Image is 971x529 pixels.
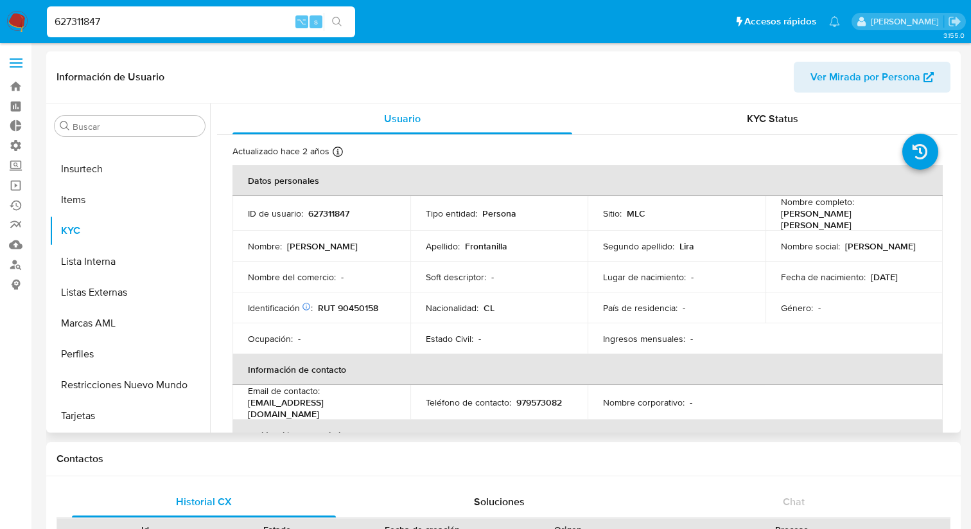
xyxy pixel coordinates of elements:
p: RUT 90450158 [318,302,378,314]
button: Ver Mirada por Persona [794,62,950,93]
p: Tipo entidad : [426,208,477,219]
a: Notificaciones [829,16,840,27]
p: Nombre : [248,240,282,252]
p: - [683,302,685,314]
button: Listas Externas [49,277,210,308]
input: Buscar [73,121,200,132]
span: Accesos rápidos [744,15,816,28]
p: [DATE] [871,271,898,283]
p: - [690,397,692,408]
span: Usuario [384,111,421,126]
p: Actualizado hace 2 años [232,145,329,157]
p: CL [484,302,494,314]
h1: Información de Usuario [57,71,164,84]
button: Tarjetas [49,400,210,431]
p: MLC [627,208,645,219]
p: 627311847 [308,208,349,219]
p: Género : [781,302,813,314]
button: Perfiles [49,339,210,370]
p: Apellido : [426,240,460,252]
p: - [491,271,494,283]
p: 979573082 [516,397,562,408]
p: - [298,333,301,345]
p: Nombre social : [781,240,840,252]
p: Ingresos mensuales : [603,333,685,345]
p: Ocupación : [248,333,293,345]
p: Frontanilla [465,240,507,252]
p: Identificación : [248,302,313,314]
p: Lugar de nacimiento : [603,271,686,283]
p: Sitio : [603,208,622,219]
p: Fecha de nacimiento : [781,271,866,283]
p: - [690,333,693,345]
button: Lista Interna [49,246,210,277]
p: - [478,333,481,345]
p: - [341,271,344,283]
button: Buscar [60,121,70,131]
input: Buscar usuario o caso... [47,13,355,30]
button: KYC [49,215,210,246]
button: Insurtech [49,154,210,184]
p: Nombre corporativo : [603,397,685,408]
span: Soluciones [474,494,525,509]
p: Segundo apellido : [603,240,674,252]
p: Lira [679,240,694,252]
th: Información de contacto [232,354,943,385]
p: Nombre completo : [781,196,854,208]
p: ID de usuario : [248,208,303,219]
span: Chat [783,494,805,509]
p: - [818,302,821,314]
th: Verificación y cumplimiento [232,420,943,451]
p: Soft descriptor : [426,271,486,283]
p: Estado Civil : [426,333,473,345]
p: Persona [482,208,516,219]
p: [PERSON_NAME] [PERSON_NAME] [781,208,923,231]
h1: Contactos [57,453,950,465]
p: Nombre del comercio : [248,271,336,283]
p: [EMAIL_ADDRESS][DOMAIN_NAME] [248,397,390,420]
button: search-icon [324,13,350,31]
p: Teléfono de contacto : [426,397,511,408]
p: [PERSON_NAME] [287,240,358,252]
th: Datos personales [232,165,943,196]
span: KYC Status [747,111,798,126]
button: Items [49,184,210,215]
p: guillermo.schmiegelow@mercadolibre.com [871,15,943,28]
span: s [314,15,318,28]
button: Marcas AML [49,308,210,339]
p: - [691,271,694,283]
p: País de residencia : [603,302,678,314]
p: [PERSON_NAME] [845,240,916,252]
span: Historial CX [176,494,232,509]
a: Salir [948,15,961,28]
p: Email de contacto : [248,385,320,397]
p: Nacionalidad : [426,302,478,314]
span: Ver Mirada por Persona [810,62,920,93]
button: Restricciones Nuevo Mundo [49,370,210,400]
span: ⌥ [297,15,306,28]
